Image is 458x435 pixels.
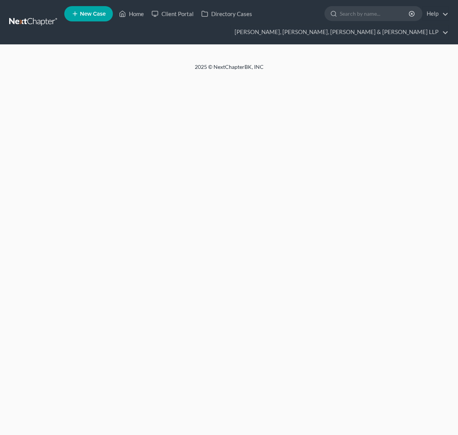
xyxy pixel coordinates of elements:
[231,25,448,39] a: [PERSON_NAME], [PERSON_NAME], [PERSON_NAME] & [PERSON_NAME] LLP
[197,7,256,21] a: Directory Cases
[80,11,106,17] span: New Case
[340,7,410,21] input: Search by name...
[148,7,197,21] a: Client Portal
[423,7,448,21] a: Help
[115,7,148,21] a: Home
[46,63,413,77] div: 2025 © NextChapterBK, INC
